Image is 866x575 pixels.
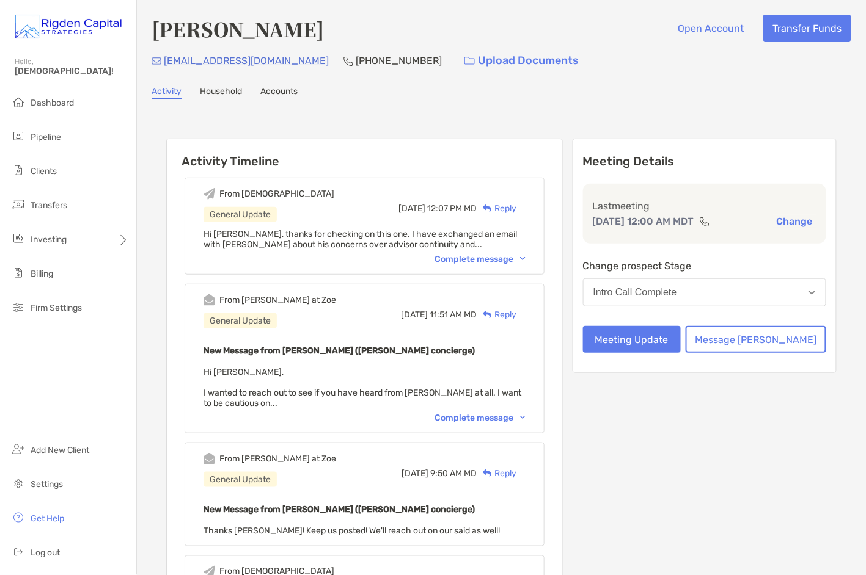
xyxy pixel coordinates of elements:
span: [DATE] [398,203,425,214]
div: From [PERSON_NAME] at Zoe [219,295,336,305]
span: 9:50 AM MD [430,468,477,479]
div: General Update [204,313,277,328]
div: General Update [204,472,277,487]
span: Clients [31,166,57,176]
p: [PHONE_NUMBER] [356,53,442,68]
img: Reply icon [483,204,492,212]
img: Chevron icon [520,257,526,261]
b: New Message from [PERSON_NAME] ([PERSON_NAME] concierge) [204,345,475,356]
img: pipeline icon [11,129,26,143]
p: [DATE] 12:00 AM MDT [593,214,694,229]
img: Event icon [204,294,215,306]
img: Reply icon [483,469,492,477]
span: 11:51 AM MD [430,309,477,320]
img: dashboard icon [11,95,26,109]
button: Intro Call Complete [583,278,826,306]
button: Change [773,215,816,228]
span: Log out [31,548,60,558]
b: New Message from [PERSON_NAME] ([PERSON_NAME] concierge) [204,504,475,515]
div: Reply [477,467,516,480]
div: Complete message [435,413,526,423]
span: Thanks [PERSON_NAME]! Keep us posted! We'll reach out on our said as well! [204,526,500,536]
div: Complete message [435,254,526,264]
img: Phone Icon [343,56,353,66]
p: Change prospect Stage [583,258,826,273]
img: Event icon [204,188,215,200]
img: communication type [699,217,710,226]
img: button icon [464,57,475,65]
p: Meeting Details [583,154,826,169]
span: Transfers [31,200,67,211]
p: [EMAIL_ADDRESS][DOMAIN_NAME] [164,53,329,68]
button: Open Account [669,15,754,42]
div: Reply [477,308,516,321]
img: firm-settings icon [11,300,26,314]
div: Intro Call Complete [593,287,677,298]
span: Hi [PERSON_NAME], thanks for checking on this one. I have exchanged an email with [PERSON_NAME] a... [204,229,517,250]
p: Last meeting [593,198,816,214]
img: settings icon [11,476,26,491]
img: investing icon [11,231,26,246]
span: 12:07 PM MD [427,203,477,214]
img: transfers icon [11,197,26,212]
button: Transfer Funds [763,15,851,42]
span: [DEMOGRAPHIC_DATA]! [15,66,129,76]
img: Zoe Logo [15,5,122,49]
img: add_new_client icon [11,442,26,457]
a: Upload Documents [457,48,587,74]
span: Get Help [31,513,64,524]
img: Email Icon [152,57,161,65]
a: Activity [152,86,182,99]
h6: Activity Timeline [167,139,562,168]
a: Household [200,86,242,99]
span: [DATE] [402,468,428,479]
span: Add New Client [31,445,89,455]
h4: [PERSON_NAME] [152,15,324,43]
button: Meeting Update [583,326,681,353]
img: Chevron icon [520,416,526,419]
div: From [DEMOGRAPHIC_DATA] [219,189,334,199]
img: Open dropdown arrow [809,291,816,295]
img: get-help icon [11,510,26,525]
div: Reply [477,202,516,215]
img: clients icon [11,163,26,178]
span: [DATE] [401,309,428,320]
div: From [PERSON_NAME] at Zoe [219,454,336,464]
img: Event icon [204,453,215,465]
span: Dashboard [31,98,74,108]
span: Investing [31,234,67,245]
div: General Update [204,207,277,222]
img: billing icon [11,266,26,280]
button: Message [PERSON_NAME] [686,326,826,353]
span: Firm Settings [31,303,82,313]
span: Hi [PERSON_NAME], I wanted to reach out to see if you have heard from [PERSON_NAME] at all. I wan... [204,367,521,408]
img: logout icon [11,544,26,559]
a: Accounts [260,86,298,99]
img: Reply icon [483,311,492,319]
span: Billing [31,269,53,279]
span: Settings [31,479,63,490]
span: Pipeline [31,132,61,142]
